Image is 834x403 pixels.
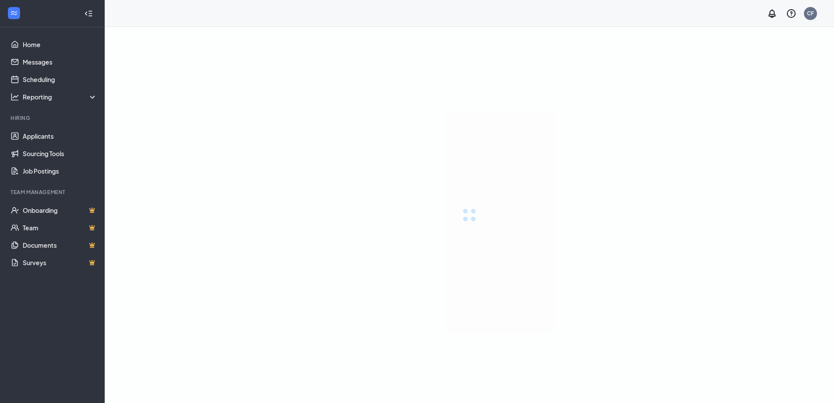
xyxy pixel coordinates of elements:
svg: Analysis [10,92,19,101]
svg: Notifications [767,8,777,19]
a: DocumentsCrown [23,236,97,254]
a: Job Postings [23,162,97,180]
a: Applicants [23,127,97,145]
svg: QuestionInfo [786,8,796,19]
a: TeamCrown [23,219,97,236]
svg: Collapse [84,9,93,18]
a: Scheduling [23,71,97,88]
div: Hiring [10,114,96,122]
div: CF [807,10,814,17]
a: Sourcing Tools [23,145,97,162]
a: Home [23,36,97,53]
svg: WorkstreamLogo [10,9,18,17]
a: Messages [23,53,97,71]
a: SurveysCrown [23,254,97,271]
div: Team Management [10,188,96,196]
a: OnboardingCrown [23,201,97,219]
div: Reporting [23,92,98,101]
